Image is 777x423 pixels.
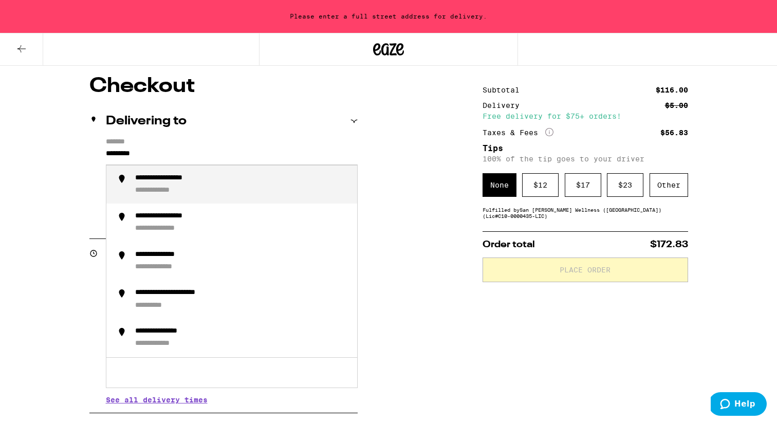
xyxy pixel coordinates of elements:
[483,113,688,120] div: Free delivery for $75+ orders!
[483,155,688,163] p: 100% of the tip goes to your driver
[89,76,358,97] h1: Checkout
[565,173,601,197] div: $ 17
[483,258,688,282] button: Place Order
[650,173,688,197] div: Other
[483,207,688,219] div: Fulfilled by San [PERSON_NAME] Wellness ([GEOGRAPHIC_DATA]) (Lic# C10-0000435-LIC )
[660,129,688,136] div: $56.83
[483,144,688,153] h5: Tips
[607,173,643,197] div: $ 23
[106,115,187,127] h2: Delivering to
[483,240,535,249] span: Order total
[560,266,610,273] span: Place Order
[711,392,767,418] iframe: Opens a widget where you can find more information
[483,86,527,94] div: Subtotal
[656,86,688,94] div: $116.00
[483,128,553,137] div: Taxes & Fees
[522,173,559,197] div: $ 12
[483,102,527,109] div: Delivery
[650,240,688,249] span: $172.83
[665,102,688,109] div: $5.00
[106,396,208,403] button: See all delivery times
[483,173,516,197] div: None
